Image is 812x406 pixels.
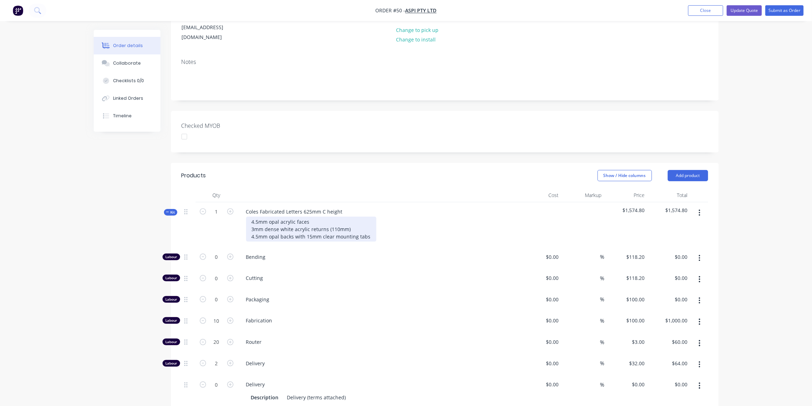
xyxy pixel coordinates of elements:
[94,90,160,107] button: Linked Orders
[647,188,691,202] div: Total
[94,54,160,72] button: Collaborate
[598,170,652,181] button: Show / Hide columns
[240,379,271,389] div: Delivery
[163,339,180,345] div: Labour
[600,253,605,261] span: %
[246,253,516,261] span: Bending
[113,42,143,49] div: Order details
[196,188,238,202] div: Qty
[600,359,605,367] span: %
[392,35,440,44] button: Change to install
[182,22,240,42] div: [EMAIL_ADDRESS][DOMAIN_NAME]
[246,296,516,303] span: Packaging
[376,7,405,14] span: Order #50 -
[163,254,180,260] div: Labour
[113,113,132,119] div: Timeline
[246,217,376,242] div: 4.5mm opal acrylic faces 3mm dense white acrylic returns (110mm) 4.5mm opal backs with 15mm clear...
[113,95,143,101] div: Linked Orders
[163,296,180,303] div: Labour
[727,5,762,16] button: Update Quote
[176,2,246,42] div: [PERSON_NAME]0409 016 600[EMAIL_ADDRESS][DOMAIN_NAME]
[600,274,605,282] span: %
[94,72,160,90] button: Checklists 0/0
[246,317,516,324] span: Fabrication
[113,78,144,84] div: Checklists 0/0
[284,392,349,402] div: Delivery (terms attached)
[600,295,605,303] span: %
[248,392,282,402] div: Description
[163,317,180,324] div: Labour
[519,188,562,202] div: Cost
[405,7,437,14] a: ASPI Pty Ltd
[600,338,605,346] span: %
[113,60,141,66] div: Collaborate
[94,107,160,125] button: Timeline
[765,5,804,16] button: Submit as Order
[607,207,645,214] span: $1,574.80
[94,37,160,54] button: Order details
[164,209,177,216] div: Kit
[668,170,708,181] button: Add product
[650,207,688,214] span: $1,574.80
[392,25,442,34] button: Change to pick up
[561,188,605,202] div: Markup
[688,5,723,16] button: Close
[600,381,605,389] span: %
[246,338,516,346] span: Router
[605,188,648,202] div: Price
[246,360,516,367] span: Delivery
[163,275,180,281] div: Labour
[240,207,348,217] div: Coles Fabricated Letters 625mm C height
[163,360,180,367] div: Labour
[181,171,206,180] div: Products
[600,317,605,325] span: %
[166,210,175,215] span: Kit
[181,59,708,65] div: Notes
[181,122,269,130] label: Checked MYOB
[13,5,23,16] img: Factory
[246,274,516,282] span: Cutting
